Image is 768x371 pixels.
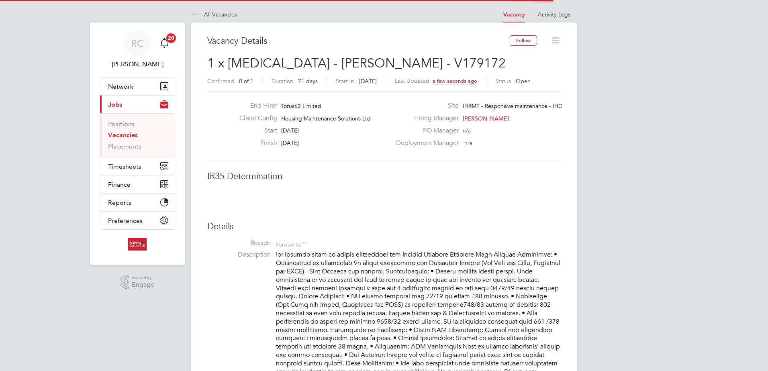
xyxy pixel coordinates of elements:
[100,31,175,69] a: RC[PERSON_NAME]
[495,77,511,85] label: Status
[207,221,561,232] h3: Details
[108,131,138,139] a: Vacancies
[510,35,537,46] button: Follow
[100,113,175,157] div: Jobs
[298,77,318,85] span: 71 days
[128,238,146,251] img: buildingcareersuk-logo-retina.png
[90,22,185,265] nav: Main navigation
[108,101,122,108] span: Jobs
[503,11,525,18] a: Vacancy
[433,77,477,84] span: a few seconds ago
[233,139,277,147] label: Finish
[191,11,237,18] a: All Vacancies
[100,96,175,113] button: Jobs
[108,143,141,150] a: Placements
[463,115,509,122] span: [PERSON_NAME]
[132,275,154,281] span: Powered by
[108,181,131,188] span: Finance
[336,77,354,85] label: Start In
[166,33,176,43] span: 20
[281,102,321,110] span: Torus62 Limited
[463,102,562,110] span: IHRMT - Responsive maintenance - IHC
[207,251,271,259] label: Description
[131,38,144,49] span: RC
[233,102,277,110] label: End Hirer
[272,77,293,85] label: Duration
[233,126,277,135] label: Start
[281,127,299,134] span: [DATE]
[207,171,561,182] h3: IR35 Determination
[359,77,377,85] span: [DATE]
[207,35,510,47] h3: Vacancy Details
[276,239,308,248] div: For due to ""
[239,77,253,85] span: 0 of 1
[132,281,154,288] span: Engage
[108,199,131,206] span: Reports
[100,175,175,193] button: Finance
[233,114,277,122] label: Client Config
[108,217,143,224] span: Preferences
[538,11,570,18] a: Activity Logs
[207,55,506,71] span: 1 x [MEDICAL_DATA] - [PERSON_NAME] - V179172
[100,194,175,211] button: Reports
[156,31,172,56] a: 20
[207,77,234,85] label: Confirmed
[100,157,175,175] button: Timesheets
[281,115,371,122] span: Housing Maintenance Solutions Ltd
[207,239,271,247] label: Reason
[100,59,175,69] span: Rhys Cook
[516,77,531,85] span: Open
[281,139,299,147] span: [DATE]
[108,120,135,128] a: Positions
[100,238,175,251] a: Go to home page
[464,139,472,147] span: n/a
[395,77,429,84] label: Last Updated
[108,83,133,90] span: Network
[391,114,459,122] label: Hiring Manager
[121,275,155,290] a: Powered byEngage
[391,139,459,147] label: Deployment Manager
[391,126,459,135] label: PO Manager
[108,163,141,170] span: Timesheets
[100,77,175,95] button: Network
[391,102,459,110] label: Site
[463,127,471,134] span: n/a
[100,212,175,229] button: Preferences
